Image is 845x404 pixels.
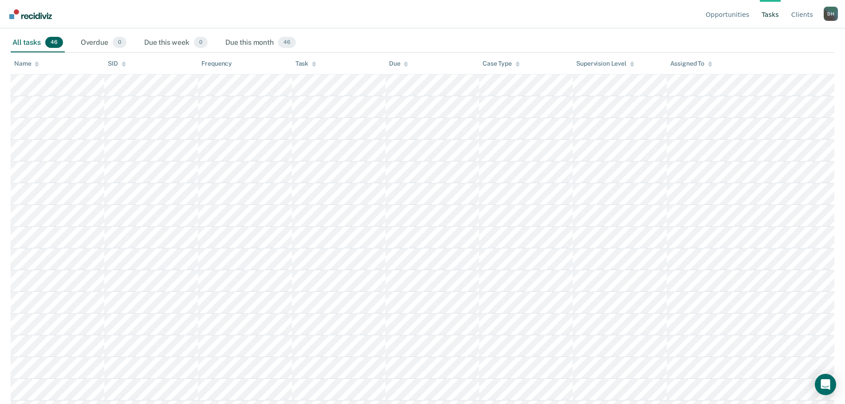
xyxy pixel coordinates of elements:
[142,33,209,53] div: Due this week0
[194,37,208,48] span: 0
[201,60,232,67] div: Frequency
[11,33,65,53] div: All tasks46
[278,37,296,48] span: 46
[79,33,128,53] div: Overdue0
[576,60,634,67] div: Supervision Level
[389,60,409,67] div: Due
[483,60,520,67] div: Case Type
[670,60,712,67] div: Assigned To
[824,7,838,21] div: D H
[815,374,836,395] div: Open Intercom Messenger
[824,7,838,21] button: Profile dropdown button
[9,9,52,19] img: Recidiviz
[45,37,63,48] span: 46
[295,60,316,67] div: Task
[14,60,39,67] div: Name
[108,60,126,67] div: SID
[113,37,126,48] span: 0
[224,33,298,53] div: Due this month46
